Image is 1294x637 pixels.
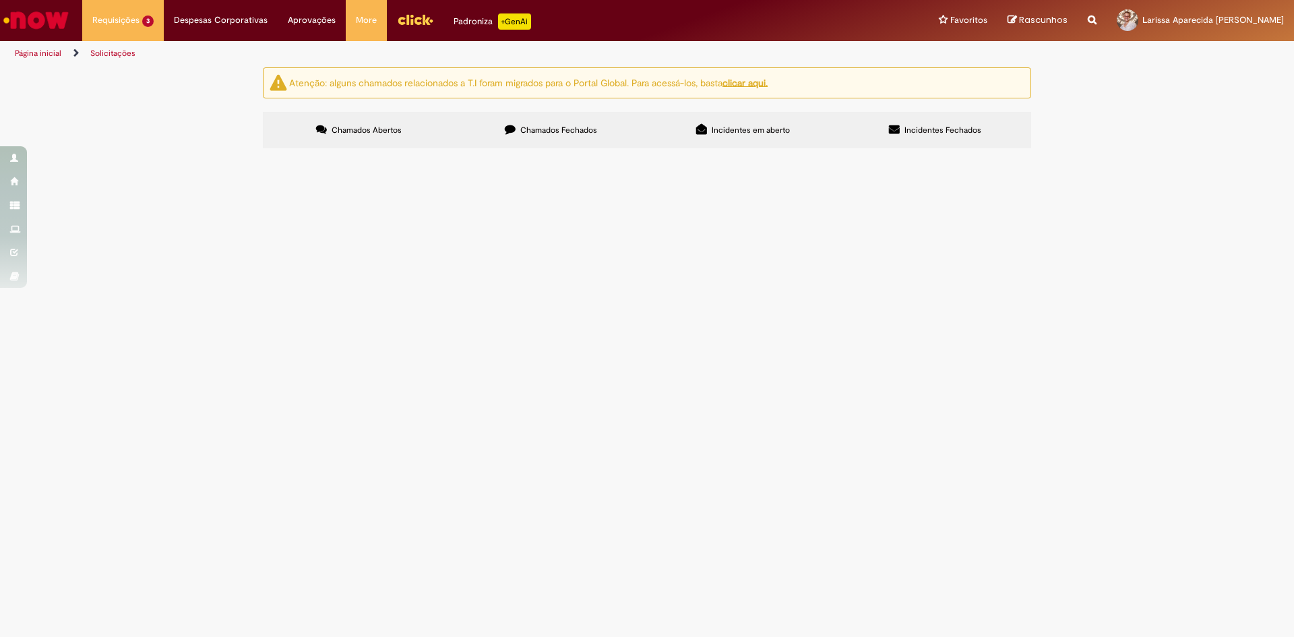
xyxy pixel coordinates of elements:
[92,13,140,27] span: Requisições
[520,125,597,135] span: Chamados Fechados
[288,13,336,27] span: Aprovações
[498,13,531,30] p: +GenAi
[142,16,154,27] span: 3
[397,9,433,30] img: click_logo_yellow_360x200.png
[1,7,71,34] img: ServiceNow
[356,13,377,27] span: More
[712,125,790,135] span: Incidentes em aberto
[454,13,531,30] div: Padroniza
[950,13,987,27] span: Favoritos
[289,76,768,88] ng-bind-html: Atenção: alguns chamados relacionados a T.I foram migrados para o Portal Global. Para acessá-los,...
[1008,14,1068,27] a: Rascunhos
[1142,14,1284,26] span: Larissa Aparecida [PERSON_NAME]
[174,13,268,27] span: Despesas Corporativas
[1019,13,1068,26] span: Rascunhos
[722,76,768,88] a: clicar aqui.
[904,125,981,135] span: Incidentes Fechados
[90,48,135,59] a: Solicitações
[15,48,61,59] a: Página inicial
[10,41,853,66] ul: Trilhas de página
[332,125,402,135] span: Chamados Abertos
